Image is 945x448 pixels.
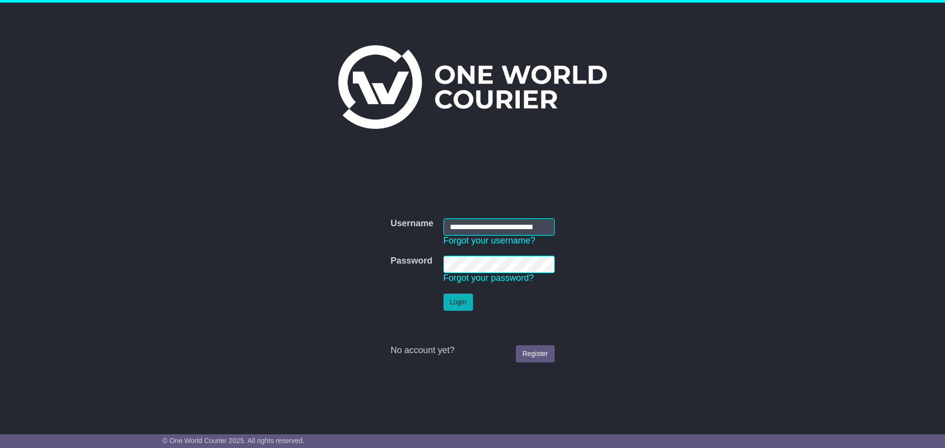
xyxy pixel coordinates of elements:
button: Login [443,294,473,311]
span: © One World Courier 2025. All rights reserved. [162,437,305,445]
label: Username [390,218,433,229]
img: One World [338,45,607,129]
a: Forgot your password? [443,273,534,283]
label: Password [390,256,432,267]
div: No account yet? [390,345,554,356]
a: Forgot your username? [443,236,535,245]
a: Register [516,345,554,362]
